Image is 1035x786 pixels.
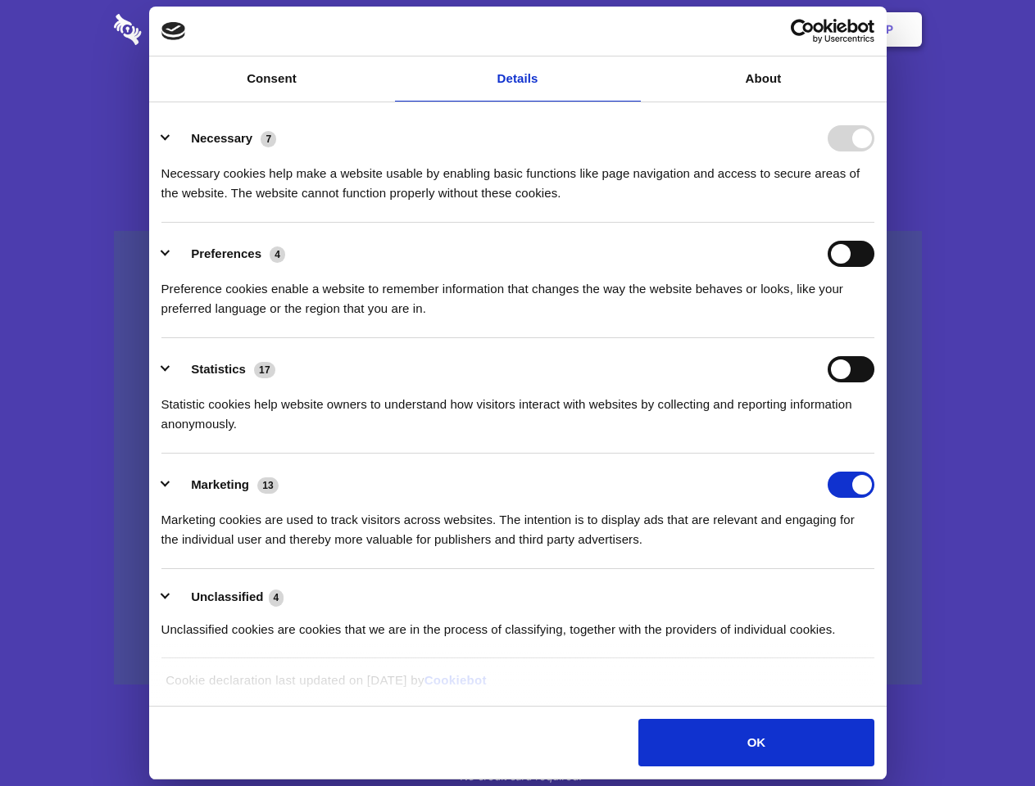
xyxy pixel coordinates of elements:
img: logo [161,22,186,40]
span: 4 [270,246,285,263]
a: Pricing [481,4,552,55]
span: 17 [254,362,275,378]
span: 7 [261,131,276,147]
button: Necessary (7) [161,125,287,151]
h1: Eliminate Slack Data Loss. [114,74,922,133]
button: Statistics (17) [161,356,286,382]
span: 13 [257,477,279,494]
label: Statistics [191,362,246,376]
button: Marketing (13) [161,472,289,498]
a: Usercentrics Cookiebot - opens in a new window [731,19,874,43]
div: Marketing cookies are used to track visitors across websites. The intention is to display ads tha... [161,498,874,549]
a: Cookiebot [424,673,487,687]
button: Unclassified (4) [161,587,294,608]
a: About [641,56,887,102]
a: Login [743,4,815,55]
a: Details [395,56,641,102]
div: Unclassified cookies are cookies that we are in the process of classifying, together with the pro... [161,608,874,639]
button: OK [638,719,874,766]
div: Preference cookies enable a website to remember information that changes the way the website beha... [161,267,874,318]
iframe: Drift Widget Chat Controller [953,704,1015,766]
a: Contact [665,4,740,55]
a: Consent [149,56,395,102]
h4: Auto-redaction of sensitive data, encrypted data sharing and self-destructing private chats. Shar... [114,149,922,203]
label: Preferences [191,246,261,260]
div: Necessary cookies help make a website usable by enabling basic functions like page navigation and... [161,151,874,203]
span: 4 [269,589,284,606]
label: Necessary [191,131,252,145]
button: Preferences (4) [161,241,296,267]
div: Statistic cookies help website owners to understand how visitors interact with websites by collec... [161,382,874,434]
div: Cookie declaration last updated on [DATE] by [153,671,882,702]
img: logo-wordmark-white-trans-d4663122ce5f474addd5e946df7df03e33cb6a1c49d2221995e7729f52c070b2.svg [114,14,254,45]
a: Wistia video thumbnail [114,231,922,685]
label: Marketing [191,477,249,491]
